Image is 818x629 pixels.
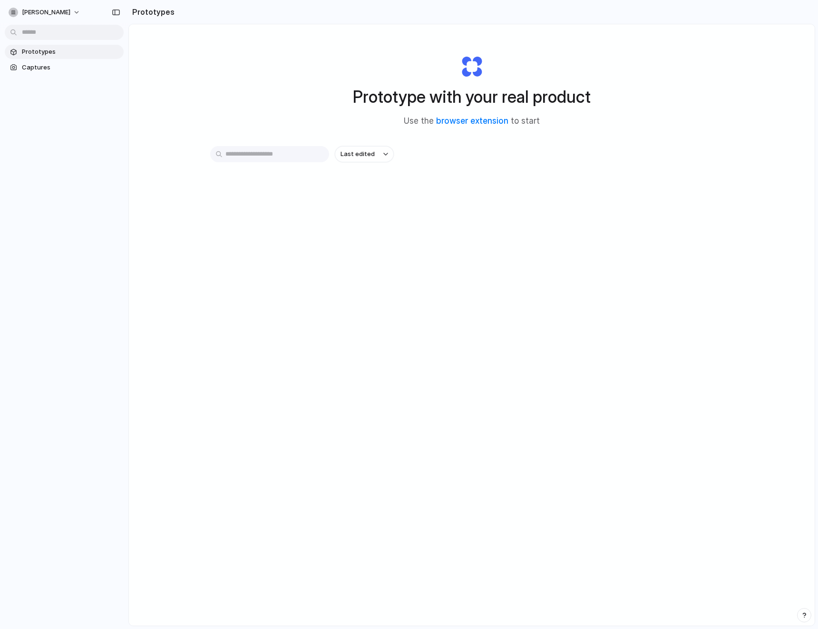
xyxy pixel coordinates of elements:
button: [PERSON_NAME] [5,5,85,20]
span: Last edited [341,149,375,159]
a: browser extension [436,116,508,126]
a: Captures [5,60,124,75]
h2: Prototypes [128,6,175,18]
span: Use the to start [404,115,540,128]
a: Prototypes [5,45,124,59]
span: Prototypes [22,47,120,57]
button: Last edited [335,146,394,162]
span: Captures [22,63,120,72]
h1: Prototype with your real product [353,84,591,109]
span: [PERSON_NAME] [22,8,70,17]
